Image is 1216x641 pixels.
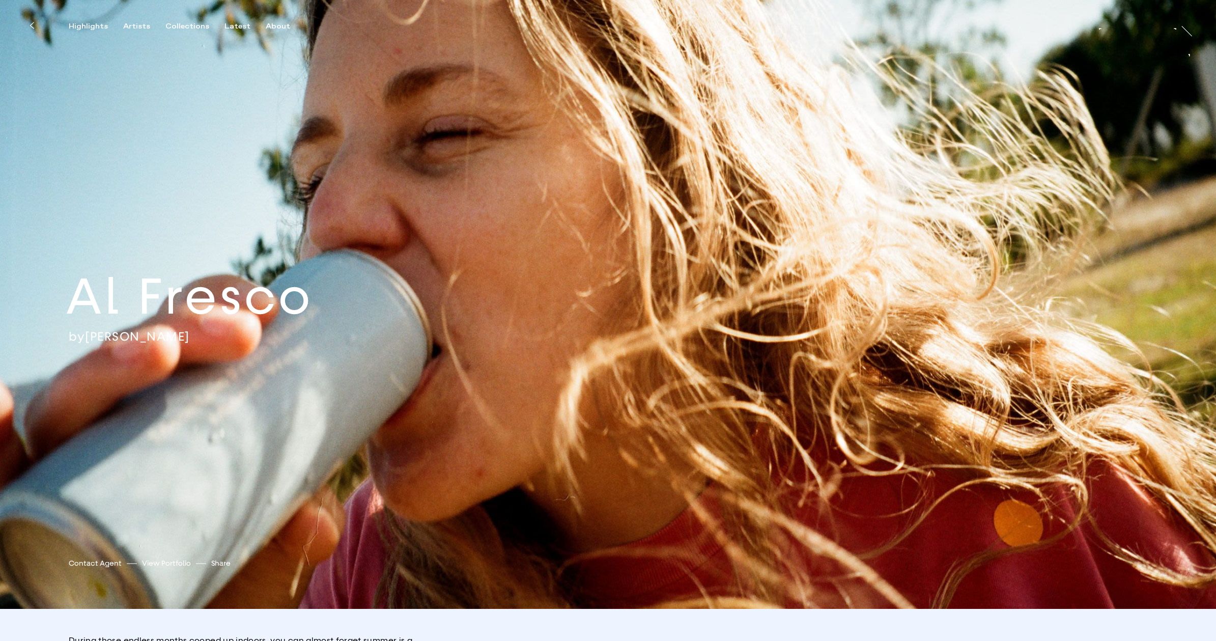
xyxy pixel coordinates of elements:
button: Collections [165,22,224,31]
a: View Portfolio [142,558,191,569]
button: Latest [224,22,266,31]
div: Latest [224,22,250,31]
a: [PERSON_NAME] [1098,19,1177,30]
div: At [PERSON_NAME] [1181,41,1189,132]
button: Artists [123,22,165,31]
button: About [266,22,305,31]
a: Contact Agent [69,558,122,569]
button: Highlights [69,22,123,31]
span: by [69,329,85,344]
button: Share [211,556,231,570]
div: About [266,22,290,31]
div: Collections [165,22,209,31]
a: At [PERSON_NAME] [1189,41,1199,83]
div: Artists [123,22,150,31]
a: [PERSON_NAME] [85,329,190,344]
div: Highlights [69,22,108,31]
h2: Al Fresco [66,265,382,329]
div: [PERSON_NAME] [1098,29,1177,37]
